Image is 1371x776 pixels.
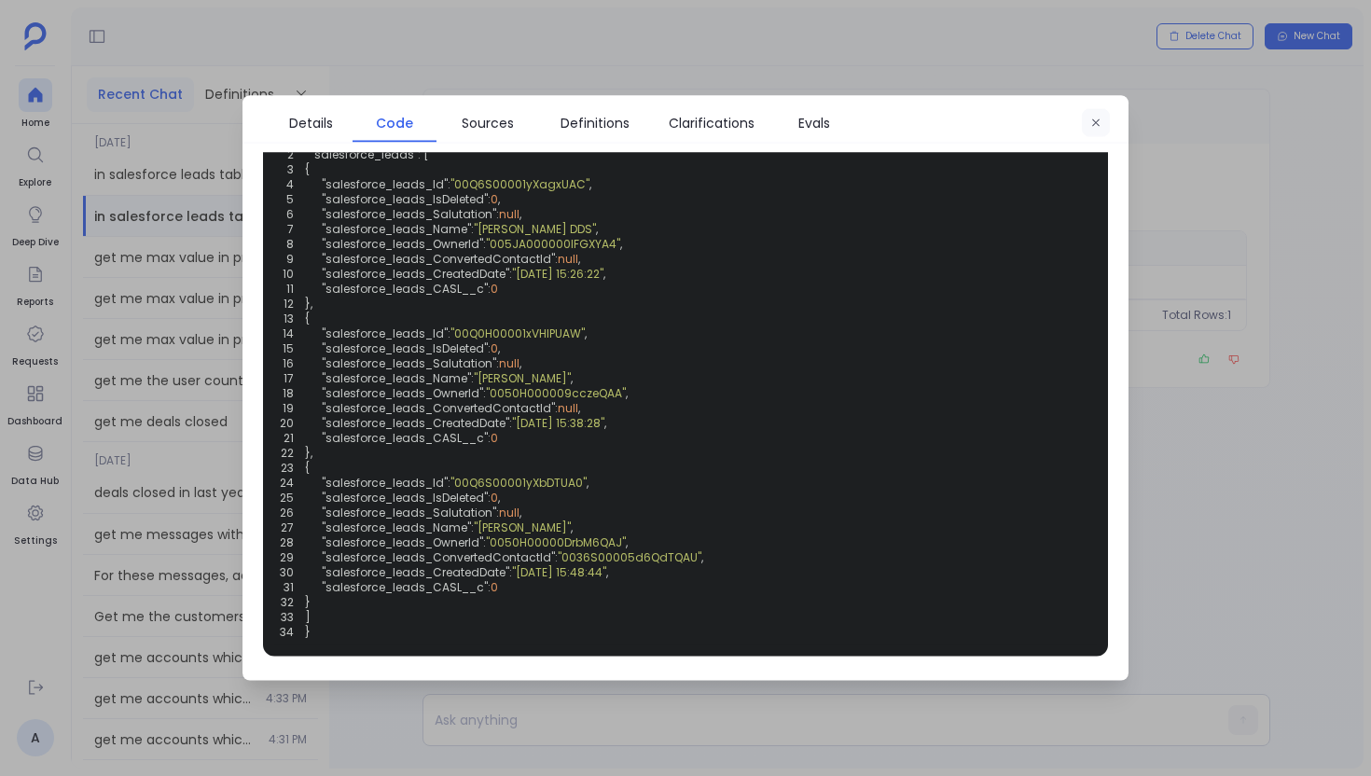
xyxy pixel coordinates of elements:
span: 0 [491,491,498,506]
span: "salesforce_leads_CASL__c" [322,431,488,446]
span: 22 [269,446,305,461]
span: Evals [798,113,830,133]
span: "[PERSON_NAME] DDS" [474,222,596,237]
span: : [555,252,558,267]
span: : [488,431,491,446]
span: 21 [269,431,305,446]
span: 20 [269,416,305,431]
span: , [578,252,580,267]
span: "0036S00005d6QdTQAU" [558,550,701,565]
span: 8 [269,237,305,252]
span: Clarifications [669,113,755,133]
span: : [483,535,486,550]
span: , [589,177,591,192]
span: 27 [269,520,305,535]
span: "salesforce_leads_ConvertedContactId" [322,252,555,267]
span: : [471,222,474,237]
span: 25 [269,491,305,506]
span: 15 [269,341,305,356]
span: : [488,282,491,297]
span: , [519,207,521,222]
span: "salesforce_leads_IsDeleted" [322,341,488,356]
span: , [578,401,580,416]
span: "[PERSON_NAME]" [474,520,571,535]
span: "salesforce_leads_Id" [322,476,448,491]
span: "salesforce_leads_Name" [322,371,471,386]
span: 0 [491,580,498,595]
span: : [488,580,491,595]
span: , [701,550,703,565]
span: : [ [418,147,428,162]
span: "00Q0H00001xVHlPUAW" [450,326,585,341]
span: 30 [269,565,305,580]
span: } [269,625,1102,640]
span: : [509,565,512,580]
span: null [499,356,519,371]
span: : [471,520,474,535]
span: "salesforce_leads_ConvertedContactId" [322,401,555,416]
span: "salesforce_leads_CreatedDate" [322,267,509,282]
span: "salesforce_leads_CreatedDate" [322,416,509,431]
span: null [558,401,578,416]
span: "salesforce_leads_CreatedDate" [322,565,509,580]
span: 24 [269,476,305,491]
span: "[DATE] 15:48:44" [512,565,606,580]
span: 16 [269,356,305,371]
span: "salesforce_leads_Salutation" [322,356,496,371]
span: , [587,476,589,491]
span: "0050H000009cczeQAA" [486,386,626,401]
span: { [269,461,1102,476]
span: : [555,550,558,565]
span: 32 [269,595,305,610]
span: 11 [269,282,305,297]
span: , [606,565,608,580]
span: "salesforce_leads_Salutation" [322,506,496,520]
span: "00Q6S00001yXbDTUA0" [450,476,587,491]
span: 29 [269,550,305,565]
span: "[PERSON_NAME]" [474,371,571,386]
span: 9 [269,252,305,267]
span: "salesforce_leads" [311,147,418,162]
span: 18 [269,386,305,401]
span: , [498,192,500,207]
span: { [269,312,1102,326]
span: "salesforce_leads_OwnerId" [322,237,483,252]
span: 33 [269,610,305,625]
span: 19 [269,401,305,416]
span: , [571,371,573,386]
span: 5 [269,192,305,207]
span: 4 [269,177,305,192]
span: 17 [269,371,305,386]
span: : [488,192,491,207]
span: }, [269,297,1102,312]
span: : [555,401,558,416]
span: "salesforce_leads_OwnerId" [322,535,483,550]
span: : [496,207,499,222]
span: 34 [269,625,305,640]
span: "[DATE] 15:38:28" [512,416,604,431]
span: 14 [269,326,305,341]
span: , [571,520,573,535]
span: 31 [269,580,305,595]
span: Definitions [561,113,630,133]
span: 28 [269,535,305,550]
span: 7 [269,222,305,237]
span: : [448,476,450,491]
span: "salesforce_leads_IsDeleted" [322,192,488,207]
span: "salesforce_leads_Id" [322,177,448,192]
span: "0050H00000DrbM6QAJ" [486,535,626,550]
span: : [488,341,491,356]
span: : [509,267,512,282]
span: , [596,222,598,237]
span: "salesforce_leads_Name" [322,520,471,535]
span: : [448,326,450,341]
span: ] [269,610,1102,625]
span: null [499,506,519,520]
span: : [509,416,512,431]
span: , [603,267,605,282]
span: "salesforce_leads_CASL__c" [322,580,488,595]
span: "salesforce_leads_CASL__c" [322,282,488,297]
span: , [519,506,521,520]
span: "salesforce_leads_OwnerId" [322,386,483,401]
span: 2 [269,147,305,162]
